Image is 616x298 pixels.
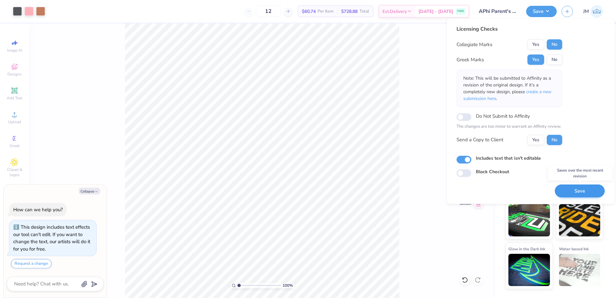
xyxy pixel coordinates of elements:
[7,48,22,53] span: Image AI
[457,41,492,48] div: Collegiate Marks
[457,9,464,14] span: FREE
[474,5,521,18] input: Untitled Design
[457,124,562,130] p: The changes are too minor to warrant an Affinity review.
[547,55,562,65] button: No
[527,135,544,145] button: Yes
[547,135,562,145] button: No
[508,245,545,252] span: Glow in the Dark Ink
[318,8,333,15] span: Per Item
[457,136,503,144] div: Send a Copy to Client
[341,8,358,15] span: $728.88
[476,155,541,162] label: Includes text that isn't editable
[8,119,21,124] span: Upload
[419,8,453,15] span: [DATE] - [DATE]
[382,8,407,15] span: Est. Delivery
[457,56,484,64] div: Greek Marks
[559,245,589,252] span: Water based Ink
[476,112,530,120] label: Do Not Submit to Affinity
[463,75,555,102] p: Note: This will be submitted to Affinity as a revision of the original design. If it's a complete...
[302,8,316,15] span: $60.74
[13,206,63,213] div: How can we help you?
[256,5,281,17] input: – –
[559,204,601,236] img: Metallic & Glitter Ink
[11,259,52,268] button: Request a change
[10,143,20,148] span: Greek
[527,39,544,50] button: Yes
[583,5,603,18] a: JM
[526,6,557,17] button: Save
[457,25,562,33] div: Licensing Checks
[508,204,550,236] img: Neon Ink
[555,184,605,198] button: Save
[547,39,562,50] button: No
[527,55,544,65] button: Yes
[7,95,22,101] span: Add Text
[3,167,26,177] span: Clipart & logos
[7,72,22,77] span: Designs
[13,224,90,252] div: This design includes text effects our tool can't edit. If you want to change the text, our artist...
[79,188,100,194] button: Collapse
[476,168,509,175] label: Block Checkout
[360,8,369,15] span: Total
[283,283,293,288] span: 100 %
[591,5,603,18] img: Joshua Malaki
[548,166,612,181] div: Saves over the most recent revision
[559,254,601,286] img: Water based Ink
[583,8,589,15] span: JM
[508,254,550,286] img: Glow in the Dark Ink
